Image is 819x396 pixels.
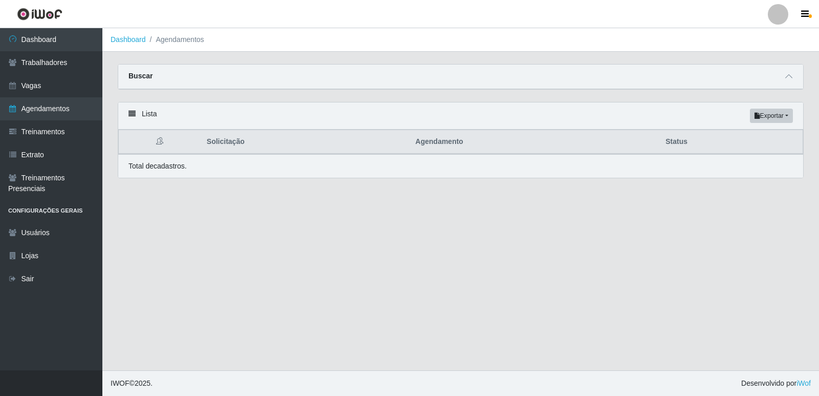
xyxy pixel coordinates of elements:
[201,130,409,154] th: Solicitação
[796,379,811,387] a: iWof
[659,130,803,154] th: Status
[128,161,187,172] p: Total de cadastros.
[17,8,62,20] img: CoreUI Logo
[750,109,793,123] button: Exportar
[102,28,819,52] nav: breadcrumb
[128,72,153,80] strong: Buscar
[111,35,146,44] a: Dashboard
[146,34,204,45] li: Agendamentos
[118,102,803,130] div: Lista
[741,378,811,389] span: Desenvolvido por
[111,378,153,389] span: © 2025 .
[409,130,660,154] th: Agendamento
[111,379,130,387] span: IWOF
